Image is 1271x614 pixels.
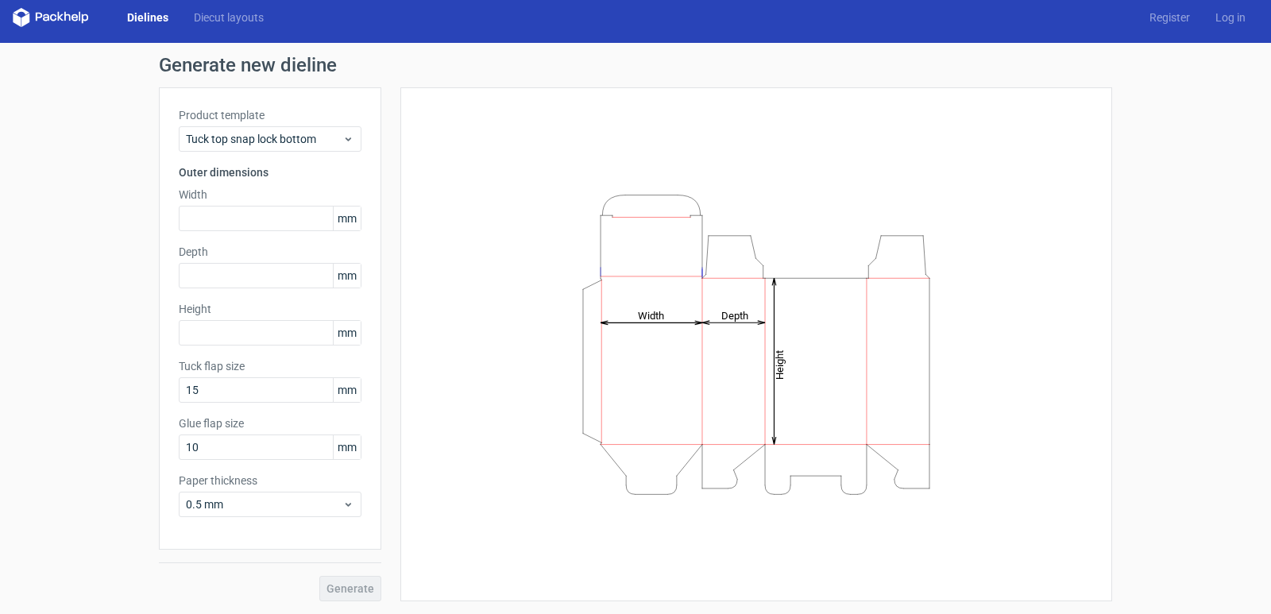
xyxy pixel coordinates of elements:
label: Glue flap size [179,415,361,431]
label: Product template [179,107,361,123]
span: mm [333,321,361,345]
span: mm [333,264,361,288]
a: Dielines [114,10,181,25]
span: mm [333,435,361,459]
label: Tuck flap size [179,358,361,374]
h1: Generate new dieline [159,56,1112,75]
h3: Outer dimensions [179,164,361,180]
label: Paper thickness [179,473,361,488]
span: Tuck top snap lock bottom [186,131,342,147]
a: Diecut layouts [181,10,276,25]
a: Log in [1203,10,1258,25]
tspan: Depth [721,309,748,321]
tspan: Height [774,349,786,379]
tspan: Width [638,309,664,321]
span: 0.5 mm [186,496,342,512]
span: mm [333,378,361,402]
span: mm [333,207,361,230]
label: Height [179,301,361,317]
label: Depth [179,244,361,260]
a: Register [1137,10,1203,25]
label: Width [179,187,361,203]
